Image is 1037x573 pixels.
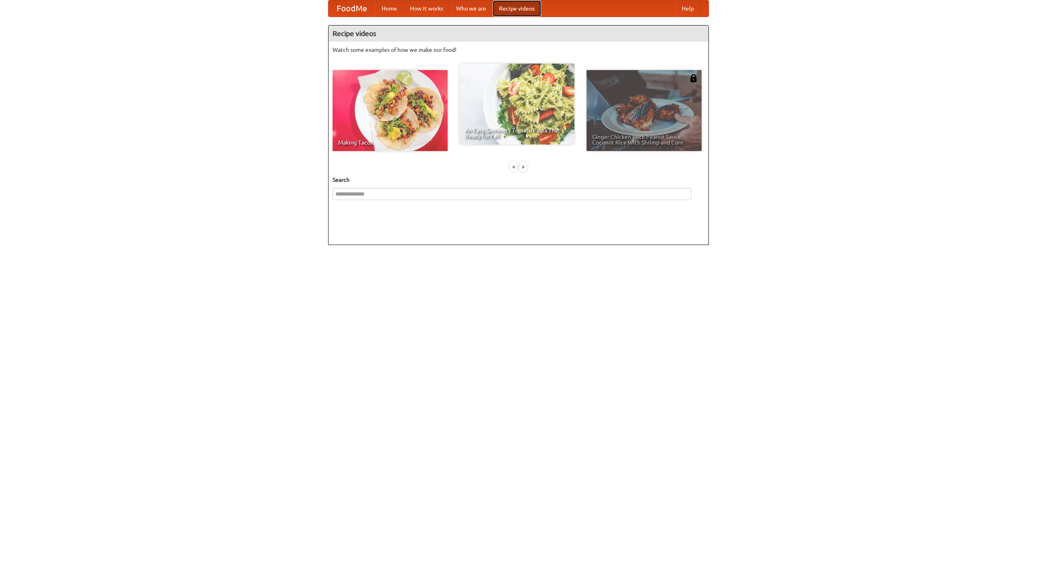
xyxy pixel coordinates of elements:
img: 483408.png [689,74,698,82]
div: « [510,162,517,172]
a: Making Tacos [333,70,448,151]
a: Recipe videos [493,0,541,17]
a: Help [675,0,700,17]
h5: Search [333,176,704,184]
a: How it works [403,0,450,17]
span: Making Tacos [338,140,442,145]
span: An Easy, Summery Tomato Pasta That's Ready for Fall [465,128,569,139]
div: » [520,162,527,172]
a: FoodMe [329,0,375,17]
a: Who we are [450,0,493,17]
a: An Easy, Summery Tomato Pasta That's Ready for Fall [459,64,574,145]
a: Home [375,0,403,17]
p: Watch some examples of how we make our food! [333,46,704,54]
h4: Recipe videos [329,26,708,42]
